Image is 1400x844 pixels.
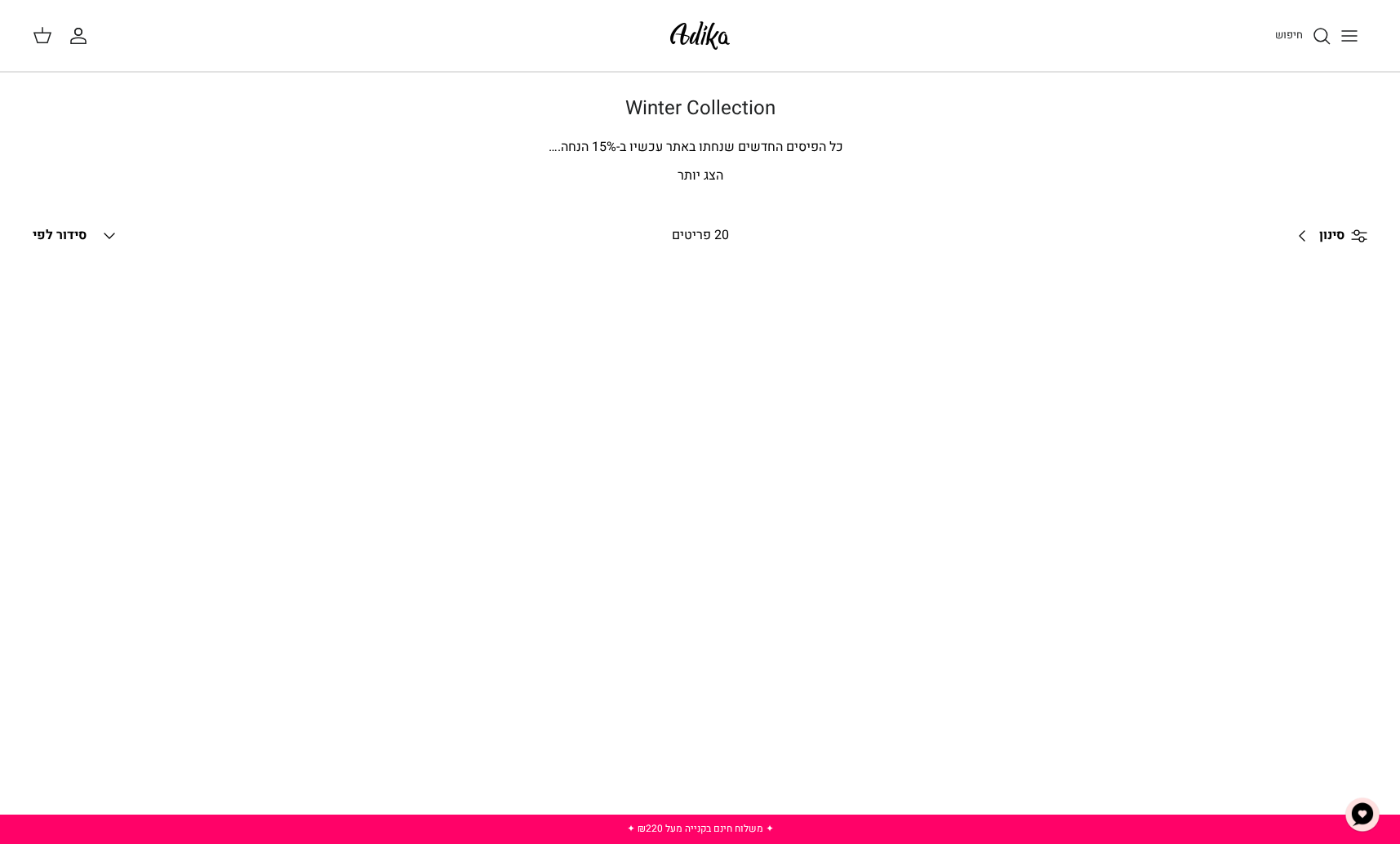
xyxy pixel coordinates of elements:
span: חיפוש [1275,27,1303,42]
button: צ'אט [1338,790,1387,839]
span: כל הפיסים החדשים שנחתו באתר עכשיו ב- [616,137,843,157]
a: סינון [1287,216,1367,255]
a: ✦ משלוח חינם בקנייה מעל ₪220 ✦ [627,821,774,836]
img: Adika IL [665,16,735,55]
p: הצג יותר [129,166,1272,187]
span: סינון [1319,225,1344,247]
a: חיפוש [1275,26,1331,46]
span: 15 [592,137,607,157]
span: % הנחה. [549,137,616,157]
button: סידור לפי [33,218,119,254]
a: החשבון שלי [69,26,95,46]
span: סידור לפי [33,225,87,245]
h1: Winter Collection [129,97,1272,121]
button: Toggle menu [1331,18,1367,54]
div: 20 פריטים [544,225,856,247]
